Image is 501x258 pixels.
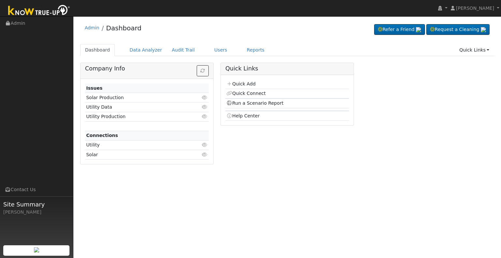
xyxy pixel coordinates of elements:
span: [PERSON_NAME] [456,6,494,11]
i: Click to view [202,95,208,100]
a: Dashboard [80,44,115,56]
strong: Connections [86,133,118,138]
a: Run a Scenario Report [226,100,283,106]
td: Solar Production [85,93,189,102]
td: Solar [85,150,189,159]
a: Help Center [226,113,260,118]
a: Quick Connect [226,91,266,96]
i: Click to view [202,152,208,157]
a: Quick Links [454,44,494,56]
i: Click to view [202,114,208,119]
strong: Issues [86,85,102,91]
img: Know True-Up [5,4,73,18]
div: [PERSON_NAME] [3,209,70,216]
a: Request a Cleaning [426,24,490,35]
img: retrieve [416,27,421,32]
i: Click to view [202,105,208,109]
td: Utility Production [85,112,189,121]
i: Click to view [202,143,208,147]
h5: Company Info [85,65,209,72]
td: Utility [85,140,189,150]
a: Admin [85,25,99,30]
span: Site Summary [3,200,70,209]
a: Audit Trail [167,44,200,56]
h5: Quick Links [225,65,349,72]
a: Refer a Friend [374,24,425,35]
a: Dashboard [106,24,142,32]
a: Users [209,44,232,56]
td: Utility Data [85,102,189,112]
a: Quick Add [226,81,255,86]
a: Reports [242,44,269,56]
img: retrieve [34,247,39,252]
img: retrieve [481,27,486,32]
a: Data Analyzer [125,44,167,56]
